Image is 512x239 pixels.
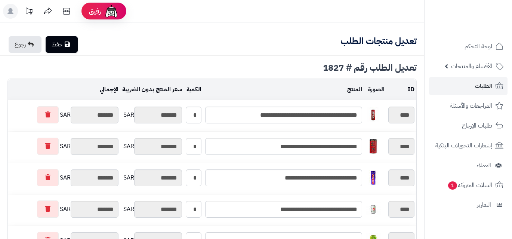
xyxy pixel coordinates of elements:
[8,79,120,100] td: الإجمالي
[476,160,491,171] span: العملاء
[465,41,492,52] span: لوحة التحكم
[448,181,457,190] span: 1
[10,138,118,155] div: SAR
[120,79,184,100] td: سعر المنتج بدون الضريبة
[461,20,505,36] img: logo-2.png
[435,140,492,151] span: إشعارات التحويلات البنكية
[366,170,381,185] img: 1747537938-4f9b7f2e-1e75-41f3-be14-60905414-40x40.jpg
[203,79,364,100] td: المنتج
[429,137,508,154] a: إشعارات التحويلات البنكية
[462,120,492,131] span: طلبات الإرجاع
[366,202,381,217] img: 1747540408-7a431d2a-4456-4a4d-8b76-9a07e3ea-40x40.jpg
[122,169,182,186] div: SAR
[122,138,182,155] div: SAR
[10,169,118,186] div: SAR
[429,37,508,55] a: لوحة التحكم
[451,61,492,71] span: الأقسام والمنتجات
[20,4,38,21] a: تحديثات المنصة
[7,63,417,72] div: تعديل الطلب رقم # 1827
[10,200,118,218] div: SAR
[429,156,508,174] a: العملاء
[9,36,41,53] a: رجوع
[184,79,203,100] td: الكمية
[475,81,492,91] span: الطلبات
[364,79,386,100] td: الصورة
[122,107,182,123] div: SAR
[477,200,491,210] span: التقارير
[386,79,416,100] td: ID
[46,36,78,53] a: حفظ
[429,176,508,194] a: السلات المتروكة1
[366,139,381,154] img: 1747536337-61lY7EtfpmL._AC_SL1500-40x40.jpg
[89,7,101,16] span: رفيق
[450,101,492,111] span: المراجعات والأسئلة
[122,201,182,218] div: SAR
[104,4,119,19] img: ai-face.png
[429,196,508,214] a: التقارير
[447,180,492,190] span: السلات المتروكة
[366,107,381,122] img: 1747517517-f85b5201-d493-429b-b138-9978c401-40x40.jpg
[10,106,118,123] div: SAR
[429,97,508,115] a: المراجعات والأسئلة
[429,117,508,135] a: طلبات الإرجاع
[429,77,508,95] a: الطلبات
[340,34,417,48] b: تعديل منتجات الطلب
